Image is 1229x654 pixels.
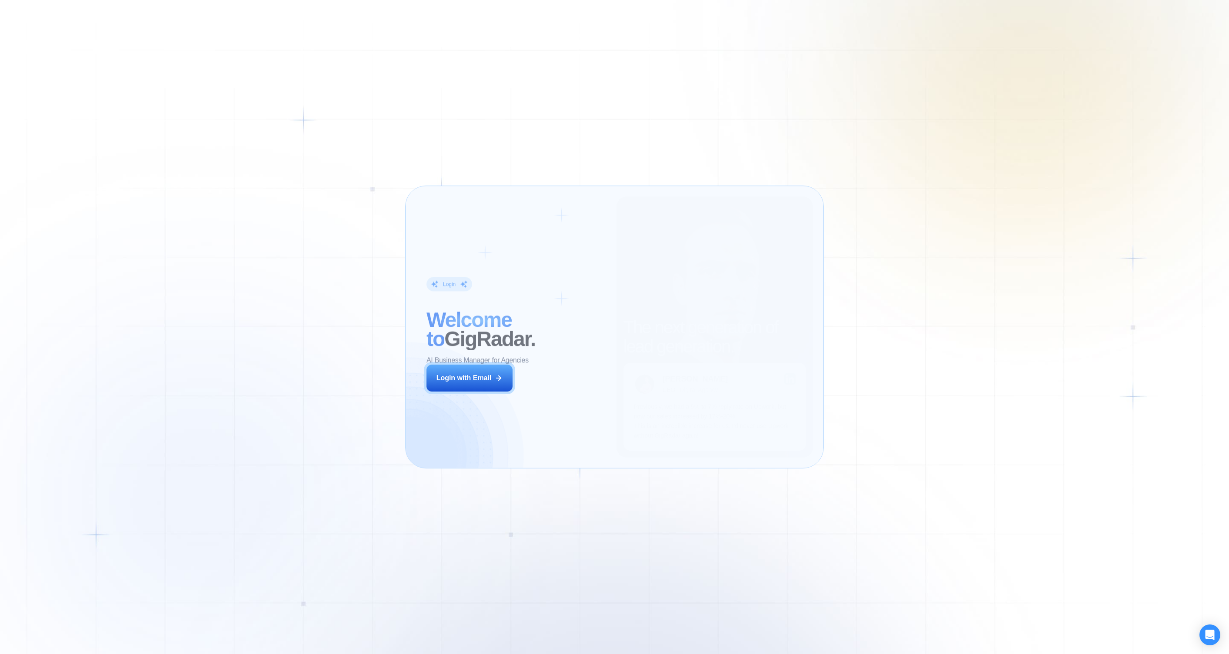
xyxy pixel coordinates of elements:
[663,386,675,393] div: CEO
[1199,624,1220,645] div: Open Intercom Messenger
[426,308,512,350] span: Welcome to
[426,310,606,349] h2: ‍ GigRadar.
[663,375,728,383] div: [PERSON_NAME]
[634,402,796,440] p: Previously, we had a 5% to 7% reply rate on Upwork, but now our sales increased by 17%-20%. This ...
[426,355,529,365] p: AI Business Manager for Agencies
[623,318,806,356] h2: The next generation of lead generation.
[679,386,718,393] div: Digital Agency
[443,281,456,288] div: Login
[436,373,492,383] div: Login with Email
[426,365,513,392] button: Login with Email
